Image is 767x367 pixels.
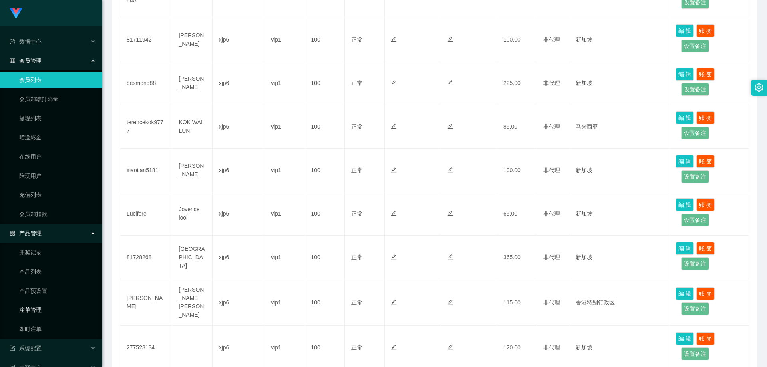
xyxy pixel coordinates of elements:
td: vip1 [264,192,304,236]
td: 81711942 [120,18,172,61]
button: 设置备注 [681,170,709,183]
button: 设置备注 [681,127,709,139]
span: 非代理 [543,80,560,86]
td: Lucifore [120,192,172,236]
td: KOK WAI LUN [172,105,212,149]
span: 会员管理 [10,58,42,64]
span: 正常 [351,36,362,43]
button: 设置备注 [681,257,709,270]
i: 图标: edit [391,299,397,305]
i: 图标: edit [447,167,453,173]
td: 100 [304,61,344,105]
td: 365.00 [497,236,537,279]
td: [PERSON_NAME] [120,279,172,326]
i: 图标: edit [447,344,453,350]
span: 非代理 [543,36,560,43]
td: vip1 [264,18,304,61]
a: 即时注单 [19,321,96,337]
td: 新加坡 [569,192,670,236]
a: 产品预设置 [19,283,96,299]
i: 图标: edit [447,80,453,85]
td: [PERSON_NAME] [PERSON_NAME] [172,279,212,326]
button: 编 辑 [676,111,694,124]
td: [PERSON_NAME] [172,61,212,105]
td: xiaotian5181 [120,149,172,192]
span: 正常 [351,254,362,260]
span: 数据中心 [10,38,42,45]
td: 新加坡 [569,149,670,192]
button: 账 变 [696,287,715,300]
button: 编 辑 [676,198,694,211]
td: 100.00 [497,18,537,61]
a: 充值列表 [19,187,96,203]
td: 新加坡 [569,61,670,105]
td: 85.00 [497,105,537,149]
td: 100 [304,149,344,192]
td: 新加坡 [569,18,670,61]
span: 产品管理 [10,230,42,236]
i: 图标: edit [391,123,397,129]
td: [PERSON_NAME] [172,149,212,192]
td: 100 [304,105,344,149]
td: 100 [304,192,344,236]
td: 100 [304,279,344,326]
td: terencekok9777 [120,105,172,149]
a: 提现列表 [19,110,96,126]
i: 图标: edit [391,344,397,350]
span: 系统配置 [10,345,42,351]
td: 100 [304,236,344,279]
td: 100 [304,18,344,61]
i: 图标: table [10,58,15,63]
i: 图标: setting [755,83,763,92]
a: 注单管理 [19,302,96,318]
span: 正常 [351,123,362,130]
td: xjp6 [213,149,264,192]
i: 图标: form [10,345,15,351]
span: 非代理 [543,210,560,217]
span: 非代理 [543,167,560,173]
button: 账 变 [696,198,715,211]
i: 图标: edit [391,210,397,216]
a: 在线用户 [19,149,96,165]
i: 图标: edit [391,254,397,260]
a: 产品列表 [19,264,96,280]
button: 设置备注 [681,214,709,226]
a: 陪玩用户 [19,168,96,184]
button: 编 辑 [676,242,694,255]
i: 图标: edit [447,123,453,129]
button: 账 变 [696,68,715,81]
td: xjp6 [213,236,264,279]
td: 马来西亚 [569,105,670,149]
td: vip1 [264,61,304,105]
span: 正常 [351,167,362,173]
td: xjp6 [213,61,264,105]
img: logo.9652507e.png [10,8,22,19]
td: desmond88 [120,61,172,105]
a: 会员加减打码量 [19,91,96,107]
td: vip1 [264,236,304,279]
button: 设置备注 [681,40,709,52]
i: 图标: edit [447,254,453,260]
td: 100.00 [497,149,537,192]
button: 账 变 [696,242,715,255]
button: 设置备注 [681,347,709,360]
span: 正常 [351,344,362,351]
a: 赠送彩金 [19,129,96,145]
td: xjp6 [213,18,264,61]
button: 编 辑 [676,155,694,168]
span: 非代理 [543,254,560,260]
td: vip1 [264,149,304,192]
td: 81728268 [120,236,172,279]
td: 115.00 [497,279,537,326]
span: 非代理 [543,123,560,130]
button: 账 变 [696,111,715,124]
i: 图标: edit [391,80,397,85]
td: xjp6 [213,192,264,236]
button: 账 变 [696,332,715,345]
td: 香港特别行政区 [569,279,670,326]
i: 图标: edit [447,36,453,42]
span: 正常 [351,80,362,86]
i: 图标: check-circle-o [10,39,15,44]
td: xjp6 [213,105,264,149]
td: 225.00 [497,61,537,105]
